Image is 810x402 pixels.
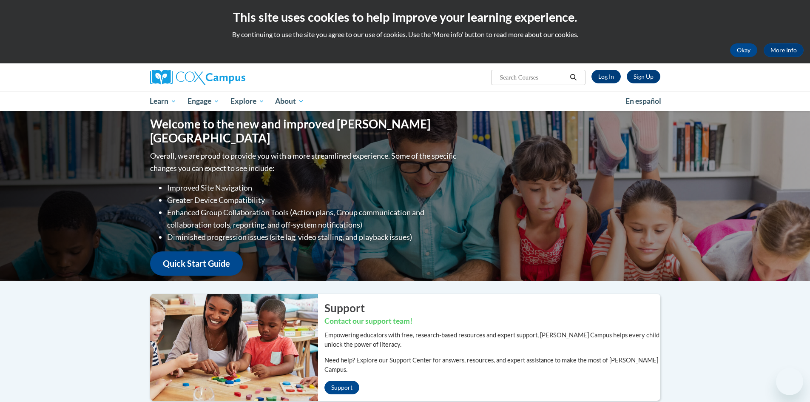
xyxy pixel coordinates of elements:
span: Learn [150,96,176,106]
span: En español [625,97,661,105]
p: Need help? Explore our Support Center for answers, resources, and expert assistance to make the m... [324,356,660,374]
h1: Welcome to the new and improved [PERSON_NAME][GEOGRAPHIC_DATA] [150,117,458,145]
button: Okay [730,43,757,57]
h3: Contact our support team! [324,316,660,327]
a: Learn [145,91,182,111]
a: En español [620,92,667,110]
span: About [275,96,304,106]
a: Engage [182,91,225,111]
li: Diminished progression issues (site lag, video stalling, and playback issues) [167,231,458,243]
img: ... [144,294,318,400]
h2: This site uses cookies to help improve your learning experience. [6,9,804,26]
p: Overall, we are proud to provide you with a more streamlined experience. Some of the specific cha... [150,150,458,174]
a: Register [627,70,660,83]
li: Improved Site Navigation [167,182,458,194]
iframe: Button to launch messaging window [776,368,803,395]
div: Main menu [137,91,673,111]
p: Empowering educators with free, research-based resources and expert support, [PERSON_NAME] Campus... [324,331,660,349]
span: Explore [230,96,264,106]
a: Cox Campus [150,70,312,85]
input: Search Courses [499,72,567,83]
img: Cox Campus [150,70,245,85]
a: About [270,91,310,111]
a: Log In [591,70,621,83]
a: More Info [764,43,804,57]
a: Quick Start Guide [150,251,243,276]
p: By continuing to use the site you agree to our use of cookies. Use the ‘More info’ button to read... [6,30,804,39]
h2: Support [324,300,660,316]
li: Greater Device Compatibility [167,194,458,206]
a: Support [324,381,359,394]
span: Engage [188,96,219,106]
li: Enhanced Group Collaboration Tools (Action plans, Group communication and collaboration tools, re... [167,206,458,231]
button: Search [567,72,580,83]
a: Explore [225,91,270,111]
